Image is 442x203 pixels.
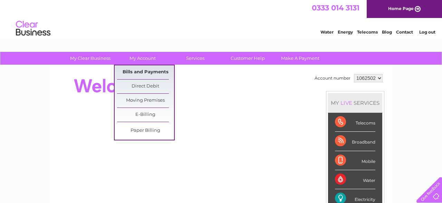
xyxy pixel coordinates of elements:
div: Broadband [335,132,375,151]
a: Telecoms [357,29,378,35]
a: Blog [382,29,392,35]
td: Account number [313,72,352,84]
a: Services [167,52,224,65]
a: Make A Payment [272,52,329,65]
div: MY SERVICES [328,93,382,113]
a: My Clear Business [62,52,119,65]
div: Water [335,170,375,189]
a: Paper Billing [117,124,174,138]
a: My Account [114,52,171,65]
a: E-Billing [117,108,174,122]
a: Log out [419,29,435,35]
a: Direct Debit [117,80,174,93]
a: Moving Premises [117,94,174,108]
a: Customer Help [219,52,276,65]
a: Bills and Payments [117,65,174,79]
img: logo.png [16,18,51,39]
a: 0333 014 3131 [312,3,359,12]
div: LIVE [339,100,354,106]
div: Telecoms [335,113,375,132]
a: Contact [396,29,413,35]
a: Water [320,29,334,35]
a: Energy [338,29,353,35]
div: Mobile [335,151,375,170]
div: Clear Business is a trading name of Verastar Limited (registered in [GEOGRAPHIC_DATA] No. 3667643... [58,4,385,34]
